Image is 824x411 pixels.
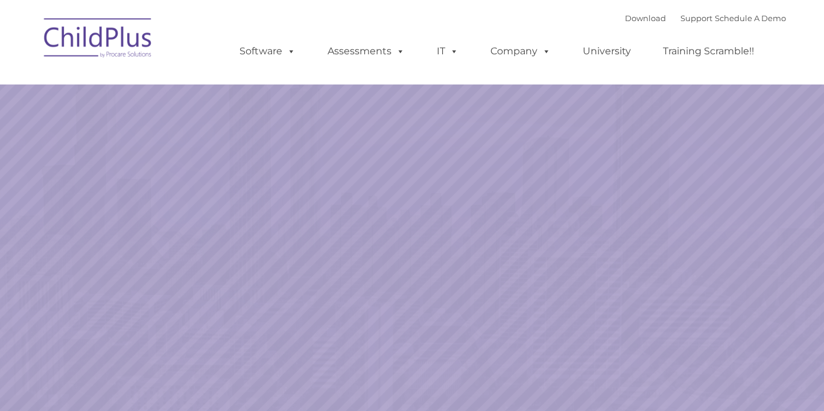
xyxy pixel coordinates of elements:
[315,39,417,63] a: Assessments
[715,13,786,23] a: Schedule A Demo
[38,10,159,70] img: ChildPlus by Procare Solutions
[425,39,471,63] a: IT
[560,246,699,282] a: Learn More
[625,13,786,23] font: |
[478,39,563,63] a: Company
[571,39,643,63] a: University
[625,13,666,23] a: Download
[651,39,766,63] a: Training Scramble!!
[227,39,308,63] a: Software
[680,13,712,23] a: Support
